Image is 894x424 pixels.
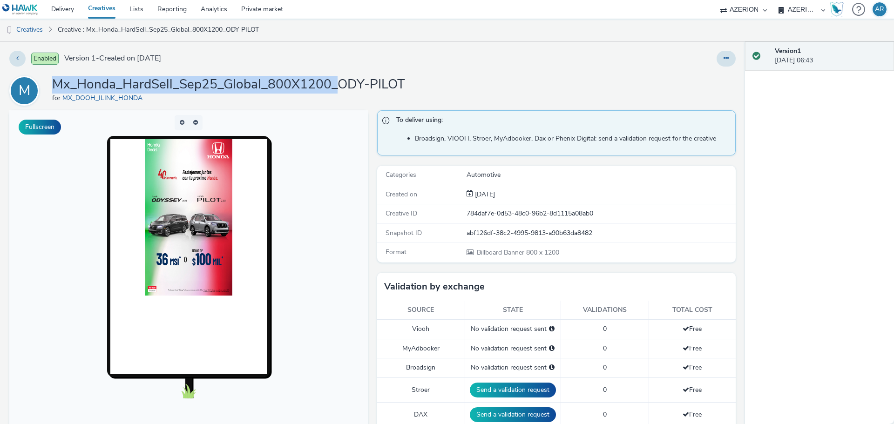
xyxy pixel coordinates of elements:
span: Created on [386,190,417,199]
div: abf126df-38c2-4995-9813-a90b63da8482 [467,229,735,238]
a: MX_DOOH_ILINK_HONDA [62,94,146,102]
td: Broadsign [377,358,465,377]
button: Fullscreen [19,120,61,135]
th: State [465,301,561,320]
button: Send a validation request [470,407,556,422]
h1: Mx_Honda_HardSell_Sep25_Global_800X1200_ODY-PILOT [52,76,405,94]
span: Enabled [31,53,59,65]
div: Please select a deal below and click on Send to send a validation request to Viooh. [549,324,555,334]
div: No validation request sent [470,344,556,353]
span: Free [683,344,702,353]
div: [DATE] 06:43 [775,47,887,66]
div: M [19,78,30,104]
div: Automotive [467,170,735,180]
div: No validation request sent [470,324,556,334]
span: 0 [603,363,607,372]
img: Hawk Academy [830,2,844,17]
span: Free [683,363,702,372]
span: To deliver using: [396,115,726,128]
span: for [52,94,62,102]
span: 0 [603,324,607,333]
img: Advertisement preview [135,29,223,185]
div: Please select a deal below and click on Send to send a validation request to MyAdbooker. [549,344,555,353]
div: Please select a deal below and click on Send to send a validation request to Broadsign. [549,363,555,372]
a: M [9,86,43,95]
span: Free [683,410,702,419]
span: Creative ID [386,209,417,218]
a: Hawk Academy [830,2,847,17]
button: Send a validation request [470,383,556,397]
span: Categories [386,170,416,179]
span: Format [386,248,406,256]
th: Total cost [649,301,736,320]
span: Version 1 - Created on [DATE] [64,53,161,64]
h3: Validation by exchange [384,280,485,294]
th: Source [377,301,465,320]
div: AR [875,2,884,16]
span: 0 [603,385,607,394]
div: Creation 26 September 2025, 06:43 [473,190,495,199]
th: Validations [561,301,649,320]
td: MyAdbooker [377,339,465,358]
div: No validation request sent [470,363,556,372]
span: 800 x 1200 [476,248,559,257]
span: 0 [603,410,607,419]
a: Creative : Mx_Honda_HardSell_Sep25_Global_800X1200_ODY-PILOT [53,19,264,41]
img: dooh [5,26,14,35]
span: [DATE] [473,190,495,199]
span: 0 [603,344,607,353]
span: Free [683,324,702,333]
strong: Version 1 [775,47,801,55]
td: Viooh [377,320,465,339]
img: undefined Logo [2,4,38,15]
div: 784daf7e-0d53-48c0-96b2-8d1115a08ab0 [467,209,735,218]
td: Stroer [377,377,465,402]
span: Snapshot ID [386,229,422,237]
span: Billboard Banner [477,248,526,257]
li: Broadsign, VIOOH, Stroer, MyAdbooker, Dax or Phenix Digital: send a validation request for the cr... [415,134,731,143]
span: Free [683,385,702,394]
